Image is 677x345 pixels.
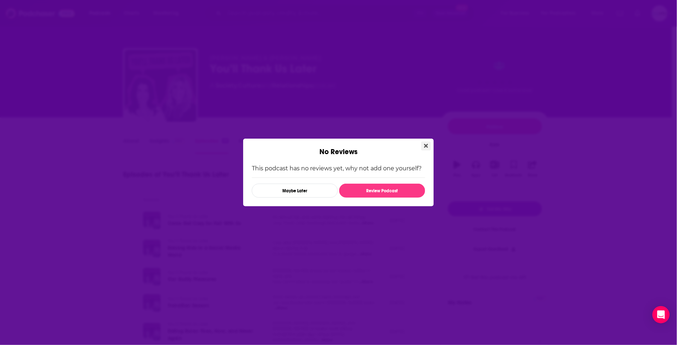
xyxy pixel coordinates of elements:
[421,142,431,151] button: Close
[252,184,338,198] button: Maybe Later
[252,165,425,172] p: This podcast has no reviews yet, why not add one yourself?
[339,184,425,198] button: Review Podcast
[243,139,434,156] div: No Reviews
[653,306,670,323] div: Open Intercom Messenger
